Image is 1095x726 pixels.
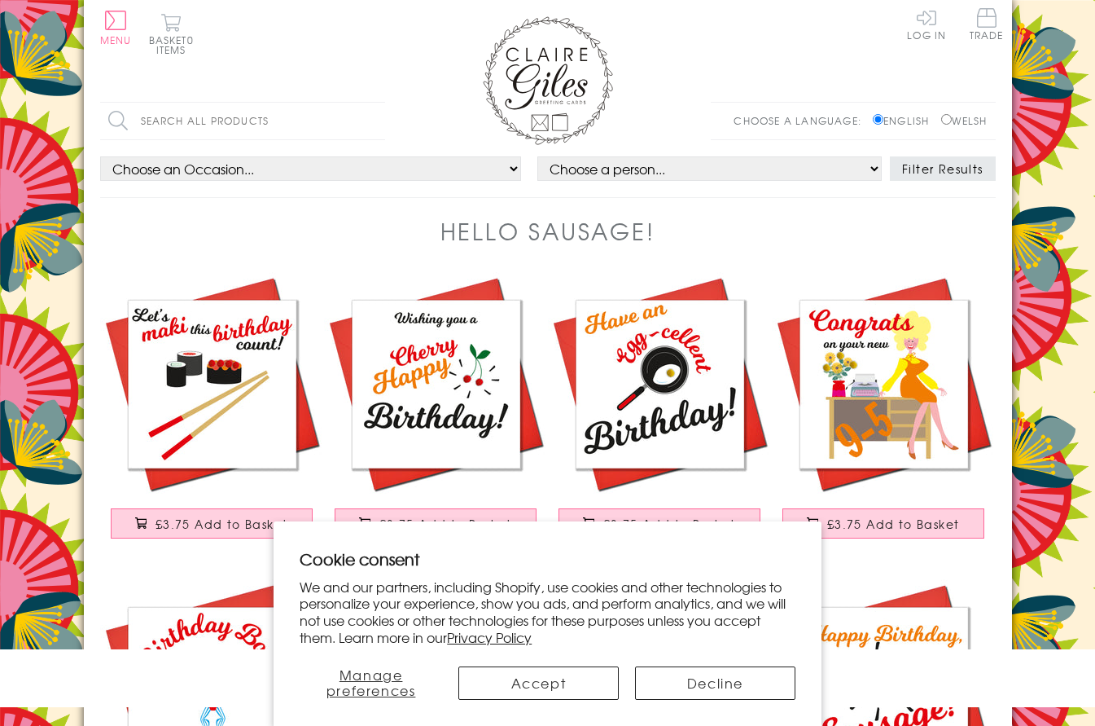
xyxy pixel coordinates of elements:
[603,516,736,532] span: £3.75 Add to Basket
[335,508,537,539] button: £3.75 Add to Basket
[324,272,548,555] a: Birthday Card, Cherry Happy Birthday, Embellished with colourful pompoms £3.75 Add to Basket
[782,508,984,539] button: £3.75 Add to Basket
[890,156,996,181] button: Filter Results
[379,516,512,532] span: £3.75 Add to Basket
[155,516,288,532] span: £3.75 Add to Basket
[300,579,795,646] p: We and our partners, including Shopify, use cookies and other technologies to personalize your ex...
[300,548,795,570] h2: Cookie consent
[100,272,324,496] img: Birthday Card, Maki This Birthday Count, Sushi Embellished with colourful pompoms
[548,272,772,555] a: Birthday Card, Have an Egg-cellent Day, Embellished with colourful pompoms £3.75 Add to Basket
[100,156,521,181] select: option option
[941,113,988,128] label: Welsh
[458,667,619,700] button: Accept
[156,33,194,57] span: 0 items
[149,13,194,55] button: Basket0 items
[447,627,532,647] a: Privacy Policy
[772,272,996,496] img: New Job Congratulations Card, 9-5 Dolly, Embellished with colourful pompoms
[111,508,313,539] button: £3.75 Add to Basket
[369,103,385,139] input: Search
[300,667,442,700] button: Manage preferences
[326,665,416,700] span: Manage preferences
[970,8,1004,40] span: Trade
[734,113,869,128] p: Choose a language:
[827,516,960,532] span: £3.75 Add to Basket
[483,16,613,145] img: Claire Giles Greetings Cards
[907,8,946,40] a: Log In
[100,103,385,139] input: Search all products
[440,214,655,248] h1: Hello Sausage!
[100,272,324,555] a: Birthday Card, Maki This Birthday Count, Sushi Embellished with colourful pompoms £3.75 Add to Ba...
[772,272,996,555] a: New Job Congratulations Card, 9-5 Dolly, Embellished with colourful pompoms £3.75 Add to Basket
[100,33,132,47] span: Menu
[558,508,760,539] button: £3.75 Add to Basket
[873,113,937,128] label: English
[100,11,132,45] button: Menu
[548,272,772,496] img: Birthday Card, Have an Egg-cellent Day, Embellished with colourful pompoms
[873,114,883,125] input: English
[635,667,795,700] button: Decline
[941,114,952,125] input: Welsh
[324,272,548,496] img: Birthday Card, Cherry Happy Birthday, Embellished with colourful pompoms
[970,8,1004,43] a: Trade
